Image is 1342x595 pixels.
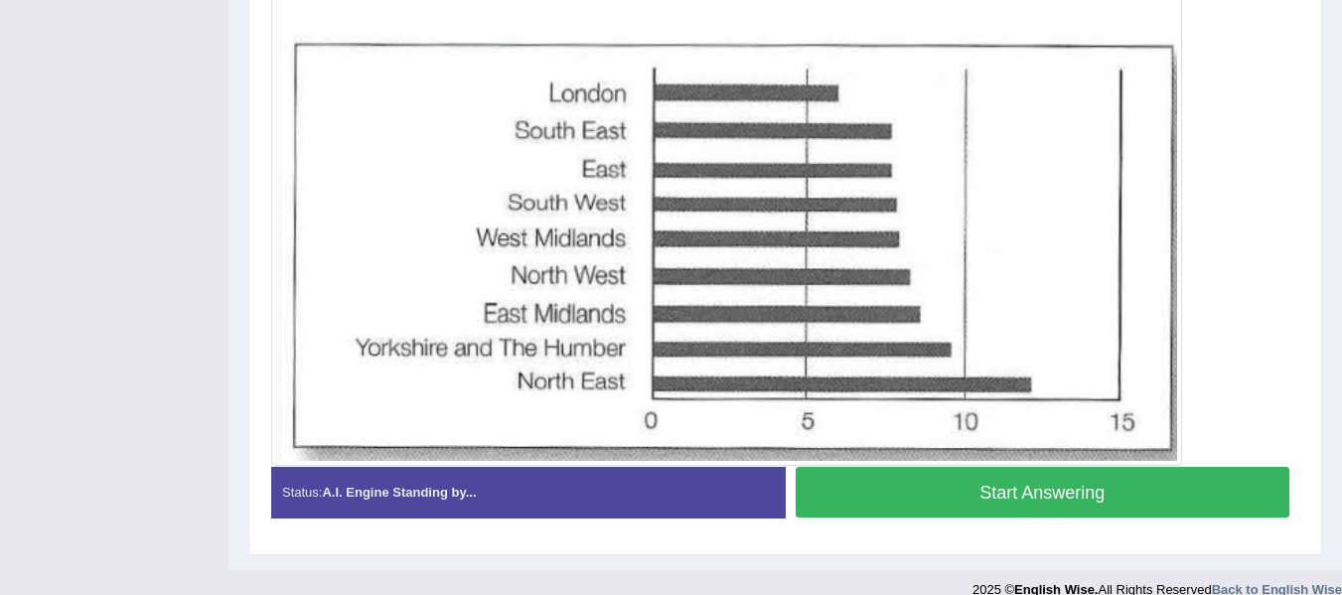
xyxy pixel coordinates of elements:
button: Start Answering [796,467,1290,518]
strong: A.I. Engine Standing by... [322,485,476,500]
div: Status: [271,467,786,518]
